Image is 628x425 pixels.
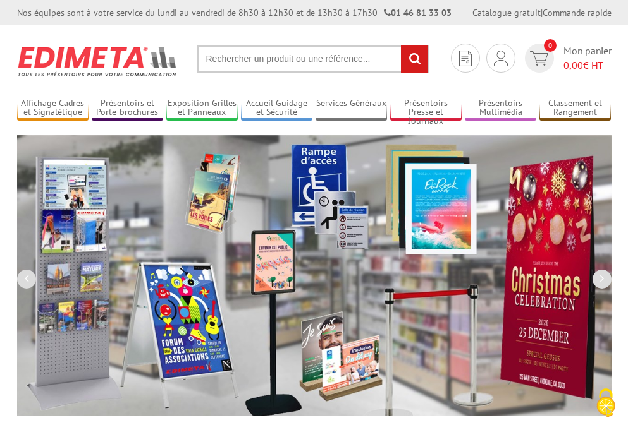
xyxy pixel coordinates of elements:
[472,7,541,18] a: Catalogue gratuit
[544,39,557,52] span: 0
[384,7,452,18] strong: 01 46 81 33 03
[472,6,612,19] div: |
[539,98,611,119] a: Classement et Rangement
[401,45,428,73] input: rechercher
[166,98,238,119] a: Exposition Grilles et Panneaux
[563,59,583,71] span: 0,00
[316,98,387,119] a: Services Généraux
[465,98,536,119] a: Présentoirs Multimédia
[17,6,452,19] div: Nos équipes sont à votre service du lundi au vendredi de 8h30 à 12h30 et de 13h30 à 17h30
[197,45,429,73] input: Rechercher un produit ou une référence...
[459,51,472,66] img: devis rapide
[590,387,622,419] img: Cookies (fenêtre modale)
[530,51,548,66] img: devis rapide
[17,98,89,119] a: Affichage Cadres et Signalétique
[563,58,612,73] span: € HT
[584,382,628,425] button: Cookies (fenêtre modale)
[563,44,612,73] span: Mon panier
[241,98,312,119] a: Accueil Guidage et Sécurité
[390,98,462,119] a: Présentoirs Presse et Journaux
[17,38,178,85] img: Présentoir, panneau, stand - Edimeta - PLV, affichage, mobilier bureau, entreprise
[494,51,508,66] img: devis rapide
[543,7,612,18] a: Commande rapide
[92,98,163,119] a: Présentoirs et Porte-brochures
[522,44,612,73] a: devis rapide 0 Mon panier 0,00€ HT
